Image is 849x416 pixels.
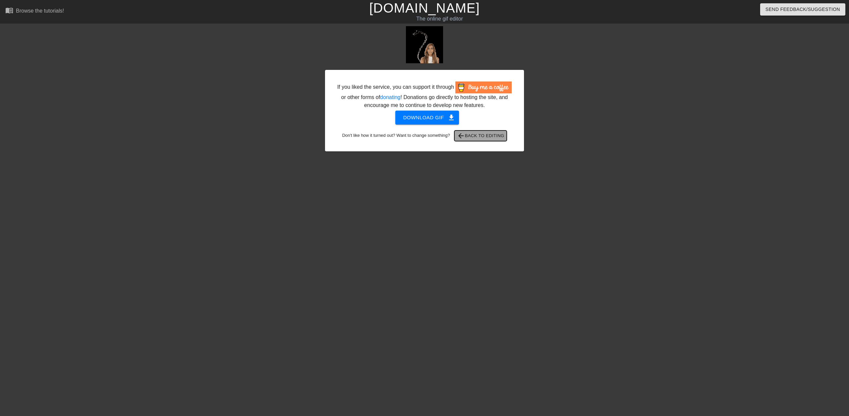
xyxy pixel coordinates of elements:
img: Buy Me A Coffee [455,81,512,93]
a: Browse the tutorials! [5,6,64,17]
button: Send Feedback/Suggestion [760,3,845,16]
img: LLfvRJwi.gif [406,26,443,63]
a: donating [380,94,400,100]
span: Send Feedback/Suggestion [765,5,840,14]
div: Browse the tutorials! [16,8,64,14]
span: arrow_back [457,132,465,140]
div: Don't like how it turned out? Want to change something? [335,130,514,141]
span: menu_book [5,6,13,14]
span: Download gif [403,113,451,122]
button: Download gif [395,111,459,125]
span: get_app [447,114,455,122]
div: The online gif editor [286,15,593,23]
span: Back to Editing [457,132,504,140]
button: Back to Editing [454,130,507,141]
a: Download gif [390,114,459,120]
a: [DOMAIN_NAME] [369,1,480,15]
div: If you liked the service, you can support it through or other forms of ! Donations go directly to... [337,81,512,109]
